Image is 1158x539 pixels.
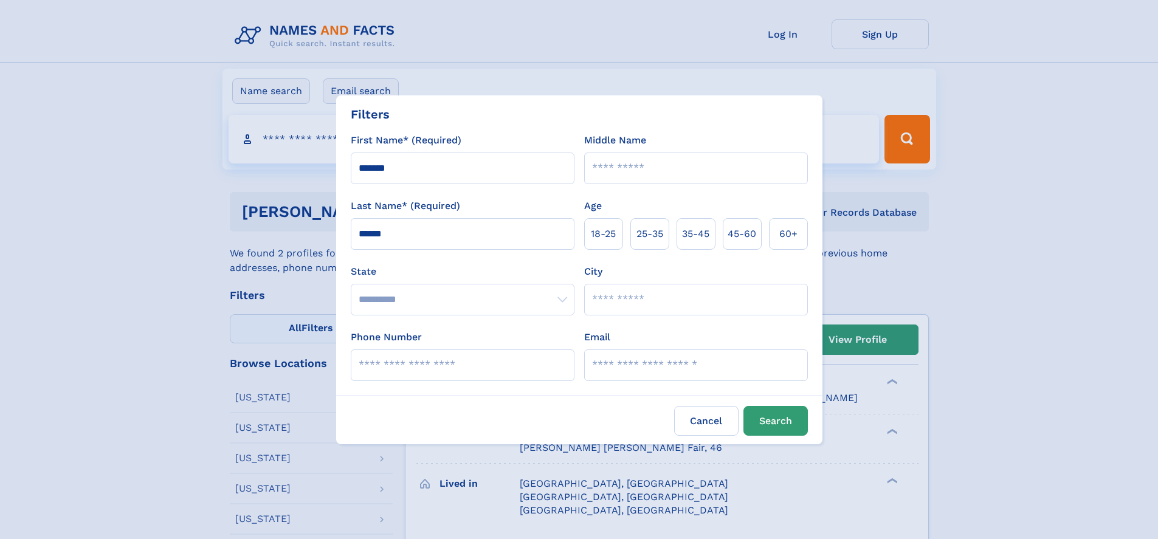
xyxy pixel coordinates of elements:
button: Search [743,406,808,436]
span: 25‑35 [636,227,663,241]
span: 18‑25 [591,227,616,241]
label: City [584,264,602,279]
label: Phone Number [351,330,422,345]
span: 60+ [779,227,798,241]
label: Middle Name [584,133,646,148]
span: 45‑60 [728,227,756,241]
label: Age [584,199,602,213]
label: Last Name* (Required) [351,199,460,213]
div: Filters [351,105,390,123]
label: State [351,264,574,279]
label: Cancel [674,406,739,436]
label: Email [584,330,610,345]
label: First Name* (Required) [351,133,461,148]
span: 35‑45 [682,227,709,241]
